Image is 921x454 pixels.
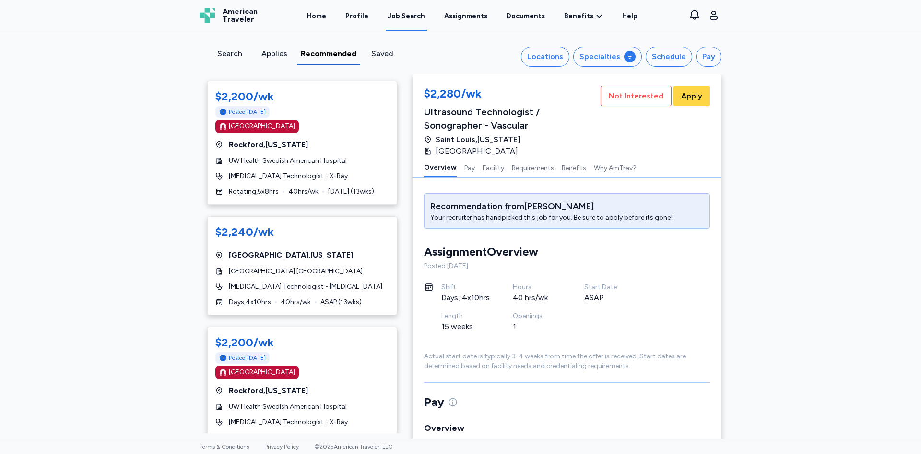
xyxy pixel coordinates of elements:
span: [GEOGRAPHIC_DATA] [436,146,518,157]
div: Openings [513,311,561,321]
span: UW Health Swedish American Hospital [229,156,347,166]
div: Assignment Overview [424,244,538,259]
span: 40 hrs/wk [288,187,319,196]
span: Not Interested [609,90,663,102]
div: Overview [424,421,710,435]
span: ASAP ( 13 wks) [320,297,362,307]
span: Posted [DATE] [229,354,266,362]
div: Ultrasound Technologist / Sonographer - Vascular [424,105,599,132]
div: [GEOGRAPHIC_DATA] [229,368,295,377]
span: Saint Louis , [US_STATE] [436,134,520,146]
div: Pay [702,51,715,62]
button: Overview [424,157,457,177]
span: [DATE] ( 13 wks) [328,187,374,196]
div: 15 weeks [441,321,490,332]
span: [MEDICAL_DATA] Technologist - X-Ray [229,417,348,427]
a: Benefits [564,12,603,21]
button: Schedule [646,47,692,67]
div: $2,240/wk [215,224,389,240]
span: Benefits [564,12,593,21]
span: American Traveler [223,8,258,23]
div: Locations [527,51,563,62]
span: [MEDICAL_DATA] Technologist - X-Ray [229,172,348,181]
button: Requirements [512,157,554,177]
span: Rotating , 5 x 8 hrs [229,433,279,442]
button: Apply [673,86,710,106]
div: Your recruiter has handpicked this job for you. Be sure to apply before its gone! [430,213,673,222]
div: $2,280/wk [424,86,599,103]
button: Facility [483,157,504,177]
button: Not Interested [601,86,672,106]
span: © 2025 American Traveler, LLC [314,443,392,450]
span: Rockford , [US_STATE] [229,385,308,396]
button: Why AmTrav? [594,157,637,177]
div: Applies [256,48,293,60]
div: Length [441,311,490,321]
div: Saved [364,48,401,60]
div: Hours [513,282,561,292]
button: Locations [521,47,569,67]
button: Pay [464,157,475,177]
div: Schedule [652,51,686,62]
div: $2,200/wk [215,89,389,104]
span: [GEOGRAPHIC_DATA] , [US_STATE] [229,249,353,261]
button: Pay [696,47,721,67]
button: Specialties [573,47,642,67]
div: Job Search [388,12,425,21]
div: Posted [DATE] [424,261,710,271]
div: 1 [513,321,561,332]
div: $2,200/wk [215,335,389,350]
div: Actual start date is typically 3-4 weeks from time the offer is received. Start dates are determi... [424,352,710,371]
span: UW Health Swedish American Hospital [229,402,347,412]
a: Job Search [386,1,427,31]
span: Days , 4 x 10 hrs [229,297,271,307]
div: 40 hrs/wk [513,292,561,304]
div: Specialties [579,51,620,62]
span: Posted [DATE] [229,108,266,116]
div: Days, 4x10hrs [441,292,490,304]
button: Benefits [562,157,586,177]
div: ASAP [584,292,633,304]
div: Recommendation from [PERSON_NAME] [430,199,673,213]
span: Rotating , 5 x 8 hrs [229,187,279,196]
span: Rockford , [US_STATE] [229,139,308,150]
div: [GEOGRAPHIC_DATA] [229,122,295,131]
div: Start Date [584,282,633,292]
img: Logo [200,8,215,23]
div: Shift [441,282,490,292]
span: [GEOGRAPHIC_DATA] [GEOGRAPHIC_DATA] [229,267,363,276]
div: Search [211,48,248,60]
span: [DATE] ( 13 wks) [328,433,374,442]
a: Terms & Conditions [200,443,249,450]
span: Pay [424,394,444,410]
span: [MEDICAL_DATA] Technologist - [MEDICAL_DATA] [229,282,382,292]
span: 40 hrs/wk [281,297,311,307]
span: 40 hrs/wk [288,433,319,442]
span: Apply [681,90,702,102]
a: Privacy Policy [264,443,299,450]
div: Recommended [301,48,356,60]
